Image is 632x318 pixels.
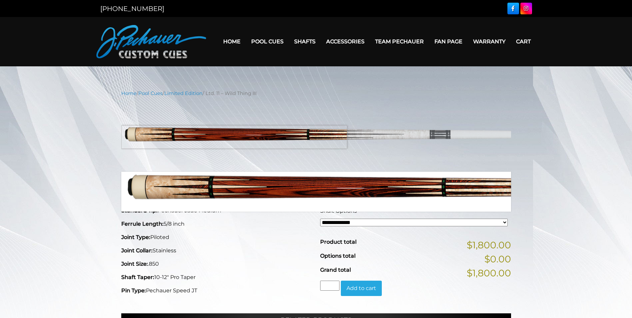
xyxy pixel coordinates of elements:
span: $1,800.00 [467,238,511,252]
span: Shaft Options [320,208,357,214]
a: Limited Edition [164,90,203,96]
p: Pechauer Speed JT [121,287,312,295]
a: Home [121,90,137,96]
p: A Bird's Eye Maple cue with Ebony framed Cocobolo and Maple points and Malachite Oval inlays. Wra... [121,177,312,201]
p: Stainless [121,247,312,255]
a: Pool Cues [246,33,289,50]
strong: Joint Type: [121,234,150,240]
span: Product total [320,239,356,245]
strong: Standard Tip: [121,207,158,214]
a: Pool Cues [138,90,163,96]
strong: Joint Size: [121,261,148,267]
p: Pechauer Jade Medium [121,207,312,215]
a: Shafts [289,33,321,50]
a: Fan Page [429,33,468,50]
p: 5/8 inch [121,220,312,228]
a: Cart [511,33,536,50]
strong: Joint Collar: [121,247,153,254]
a: Home [218,33,246,50]
input: Product quantity [320,281,339,291]
strong: Ferrule Length: [121,221,164,227]
button: Add to cart [341,281,382,296]
strong: Pin Type: [121,287,146,294]
span: Cue Weight [320,183,352,190]
a: [PHONE_NUMBER] [100,5,164,13]
img: ltd-11-wild-thing-iii.png [121,102,511,167]
strong: Shaft Taper: [121,274,154,280]
a: Accessories [321,33,370,50]
a: Team Pechauer [370,33,429,50]
a: Warranty [468,33,511,50]
p: 10-12″ Pro Taper [121,273,312,281]
p: Piloted [121,233,312,241]
img: Pechauer Custom Cues [96,25,206,58]
span: Grand total [320,267,351,273]
span: Options total [320,253,355,259]
span: $1,800.00 [467,266,511,280]
span: $0.00 [484,252,511,266]
p: .850 [121,260,312,268]
nav: Breadcrumb [121,90,511,97]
